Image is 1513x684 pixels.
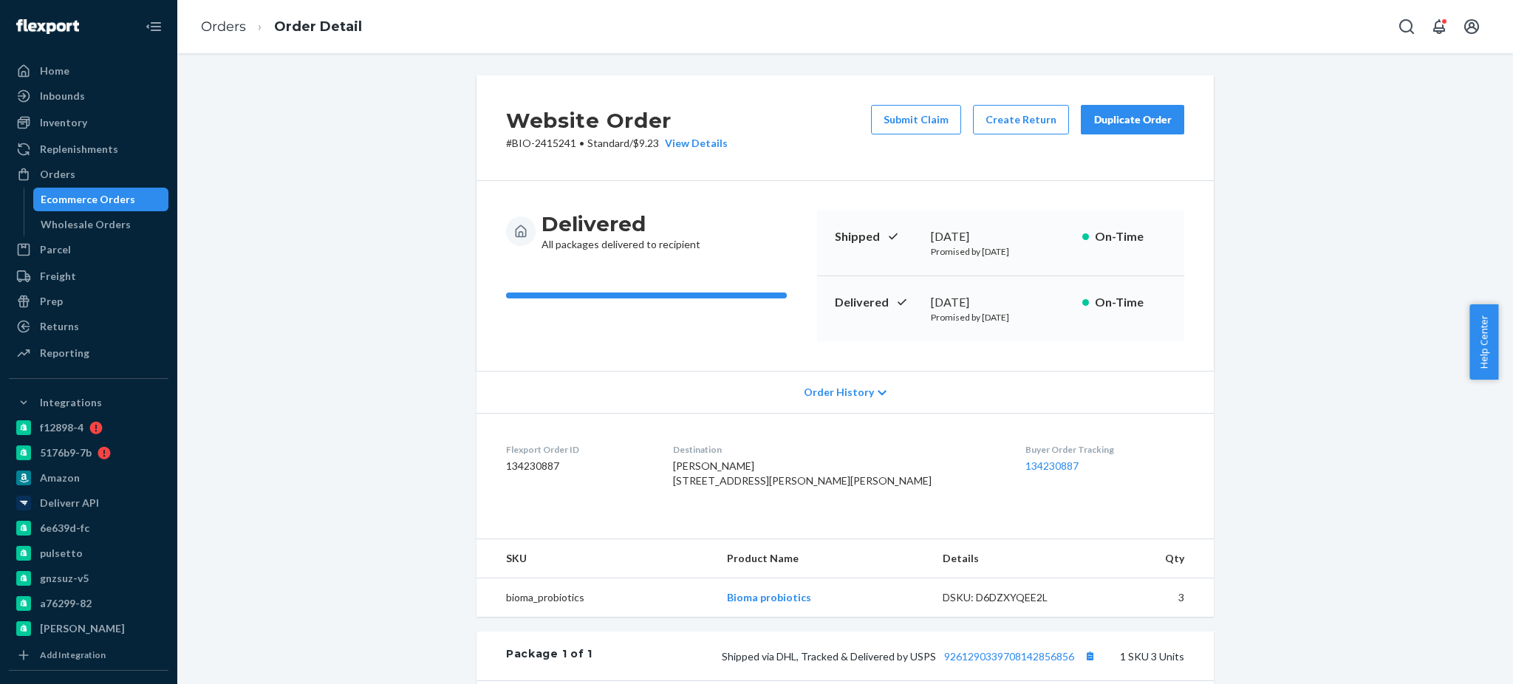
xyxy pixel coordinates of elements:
a: Prep [9,290,168,313]
th: Qty [1093,539,1214,578]
p: On-Time [1095,294,1167,311]
a: Amazon [9,466,168,490]
div: Wholesale Orders [41,217,131,232]
ol: breadcrumbs [189,5,374,49]
dt: Flexport Order ID [506,443,649,456]
div: Amazon [40,471,80,485]
div: pulsetto [40,546,83,561]
h2: Website Order [506,105,728,136]
a: Orders [9,163,168,186]
th: Product Name [715,539,930,578]
button: Submit Claim [871,105,961,134]
button: Close Navigation [139,12,168,41]
button: Create Return [973,105,1069,134]
div: Orders [40,167,75,182]
a: a76299-82 [9,592,168,615]
div: Inbounds [40,89,85,103]
a: 5176b9-7b [9,441,168,465]
a: Replenishments [9,137,168,161]
a: gnzsuz-v5 [9,567,168,590]
p: Promised by [DATE] [931,245,1070,258]
a: f12898-4 [9,416,168,440]
img: Flexport logo [16,19,79,34]
th: Details [931,539,1093,578]
div: Inventory [40,115,87,130]
button: Duplicate Order [1081,105,1184,134]
button: Open notifications [1424,12,1454,41]
a: Bioma probiotics [727,591,811,603]
span: Standard [587,137,629,149]
a: 134230887 [1025,459,1079,472]
td: 3 [1093,578,1214,618]
dd: 134230887 [506,459,649,473]
button: Open account menu [1457,12,1486,41]
a: Deliverr API [9,491,168,515]
a: Inbounds [9,84,168,108]
div: [DATE] [931,228,1070,245]
div: Ecommerce Orders [41,192,135,207]
p: # BIO-2415241 / $9.23 [506,136,728,151]
div: gnzsuz-v5 [40,571,89,586]
div: a76299-82 [40,596,92,611]
div: Home [40,64,69,78]
dt: Destination [673,443,1002,456]
a: Parcel [9,238,168,261]
p: Promised by [DATE] [931,311,1070,324]
p: Shipped [835,228,919,245]
div: Deliverr API [40,496,99,510]
p: Delivered [835,294,919,311]
th: SKU [477,539,715,578]
button: Integrations [9,391,168,414]
a: pulsetto [9,541,168,565]
a: Home [9,59,168,83]
div: Parcel [40,242,71,257]
div: Freight [40,269,76,284]
div: Returns [40,319,79,334]
div: Add Integration [40,649,106,661]
button: Copy tracking number [1080,646,1099,666]
a: Order Detail [274,18,362,35]
div: Prep [40,294,63,309]
a: 9261290339708142856856 [944,650,1074,663]
span: [PERSON_NAME] [STREET_ADDRESS][PERSON_NAME][PERSON_NAME] [673,459,932,487]
a: 6e639d-fc [9,516,168,540]
td: bioma_probiotics [477,578,715,618]
a: Orders [201,18,246,35]
a: Inventory [9,111,168,134]
div: [DATE] [931,294,1070,311]
span: Shipped via DHL, Tracked & Delivered by USPS [722,650,1099,663]
div: 1 SKU 3 Units [592,646,1184,666]
div: Integrations [40,395,102,410]
div: [PERSON_NAME] [40,621,125,636]
a: Freight [9,264,168,288]
span: • [579,137,584,149]
div: 6e639d-fc [40,521,89,536]
span: Order History [804,385,874,400]
button: Help Center [1469,304,1498,380]
a: Returns [9,315,168,338]
div: Duplicate Order [1093,112,1172,127]
div: DSKU: D6DZXYQEE2L [943,590,1082,605]
a: Wholesale Orders [33,213,169,236]
button: View Details [659,136,728,151]
p: On-Time [1095,228,1167,245]
a: Add Integration [9,646,168,664]
div: 5176b9-7b [40,445,92,460]
div: All packages delivered to recipient [542,211,700,252]
a: Ecommerce Orders [33,188,169,211]
div: Replenishments [40,142,118,157]
a: [PERSON_NAME] [9,617,168,640]
div: Reporting [40,346,89,360]
dt: Buyer Order Tracking [1025,443,1184,456]
div: f12898-4 [40,420,83,435]
div: Package 1 of 1 [506,646,592,666]
h3: Delivered [542,211,700,237]
button: Open Search Box [1392,12,1421,41]
a: Reporting [9,341,168,365]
